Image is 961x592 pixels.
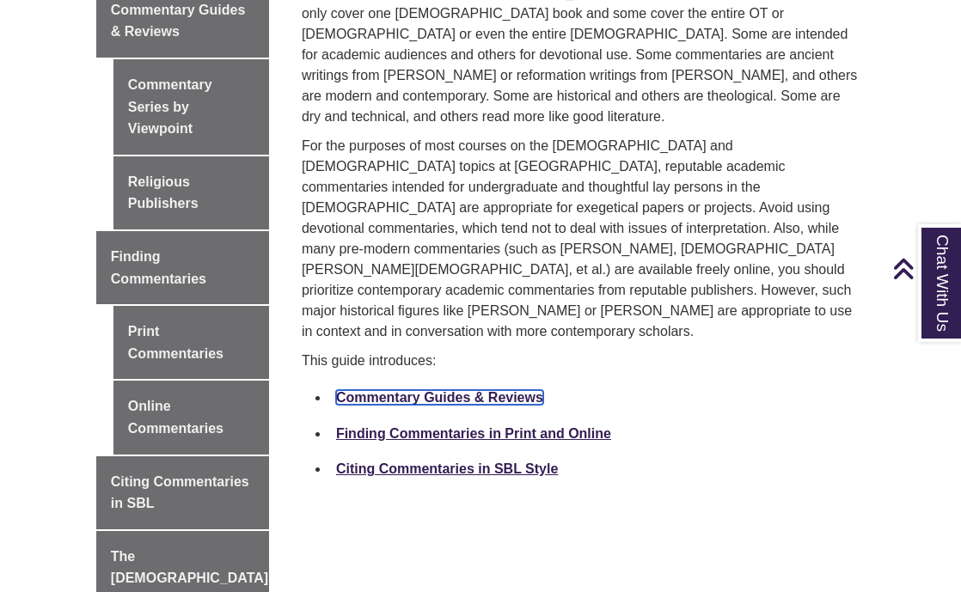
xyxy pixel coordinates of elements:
[113,381,269,454] a: Online Commentaries
[111,474,249,511] span: Citing Commentaries in SBL
[111,3,245,40] span: Commentary Guides & Reviews
[96,231,269,304] a: Finding Commentaries
[336,426,611,441] a: Finding Commentaries in Print and Online
[113,306,269,379] a: Print Commentaries
[892,257,957,280] a: Back to Top
[113,59,269,155] a: Commentary Series by Viewpoint
[336,461,558,476] a: Citing Commentaries in SBL Style
[336,390,543,405] a: Commentary Guides & Reviews
[96,456,269,529] a: Citing Commentaries in SBL
[111,249,206,286] span: Finding Commentaries
[113,156,269,229] a: Religious Publishers
[302,136,858,342] p: For the purposes of most courses on the [DEMOGRAPHIC_DATA] and [DEMOGRAPHIC_DATA] topics at [GEOG...
[302,351,858,371] p: This guide introduces:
